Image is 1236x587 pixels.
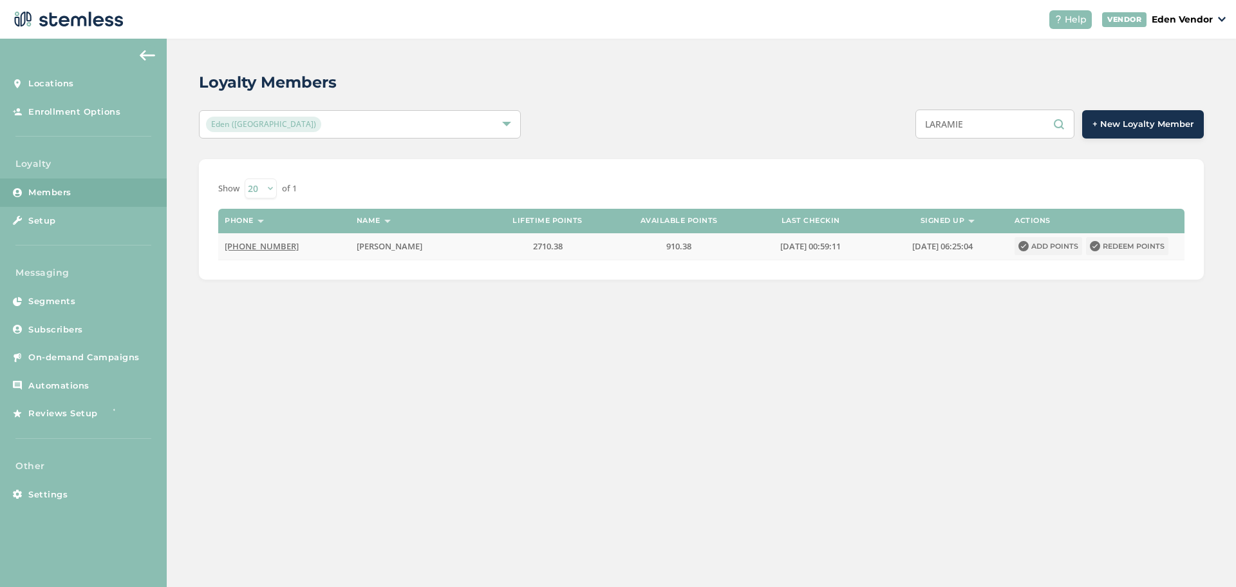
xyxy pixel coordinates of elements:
button: Redeem points [1086,237,1168,255]
img: logo-dark-0685b13c.svg [10,6,124,32]
label: Signed up [921,217,965,225]
span: Eden ([GEOGRAPHIC_DATA]) [206,117,321,132]
span: On-demand Campaigns [28,351,140,364]
label: Lifetime points [512,217,583,225]
span: + New Loyalty Member [1092,118,1194,131]
button: Add points [1015,237,1082,255]
img: icon-sort-1e1d7615.svg [257,220,264,223]
span: Help [1065,13,1087,26]
h2: Loyalty Members [199,71,337,94]
span: [DATE] 06:25:04 [912,240,973,252]
p: Eden Vendor [1152,13,1213,26]
button: + New Loyalty Member [1082,110,1204,139]
span: Reviews Setup [28,407,98,420]
label: 2024-01-22 06:25:04 [883,241,1002,252]
input: Search [915,110,1074,139]
label: 910.38 [620,241,738,252]
label: (539) 244-2599 [225,241,343,252]
label: 2710.38 [488,241,606,252]
img: icon_down-arrow-small-66adaf34.svg [1218,17,1226,22]
span: Settings [28,488,68,501]
label: Show [218,182,239,195]
span: Segments [28,295,75,308]
label: of 1 [282,182,297,195]
label: Last checkin [782,217,840,225]
div: VENDOR [1102,12,1147,27]
img: icon-help-white-03924b79.svg [1054,15,1062,23]
span: 910.38 [666,240,691,252]
span: [DATE] 00:59:11 [780,240,841,252]
th: Actions [1008,209,1184,233]
span: Setup [28,215,56,227]
label: LARAMIE LE PALMER [357,241,475,252]
img: icon-sort-1e1d7615.svg [384,220,391,223]
label: Name [357,217,380,225]
label: Available points [641,217,718,225]
span: Members [28,186,71,199]
span: Automations [28,380,89,392]
span: Locations [28,77,74,90]
img: glitter-stars-b7820f95.gif [108,401,133,427]
span: Enrollment Options [28,106,120,119]
span: [PERSON_NAME] [357,240,422,252]
label: Phone [225,217,254,225]
img: icon-arrow-back-accent-c549486e.svg [140,50,155,61]
img: icon-sort-1e1d7615.svg [968,220,975,223]
iframe: Chat Widget [1172,525,1236,587]
span: [PHONE_NUMBER] [225,240,299,252]
span: Subscribers [28,323,83,336]
span: 2710.38 [533,240,563,252]
label: 2024-03-04 00:59:11 [751,241,870,252]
